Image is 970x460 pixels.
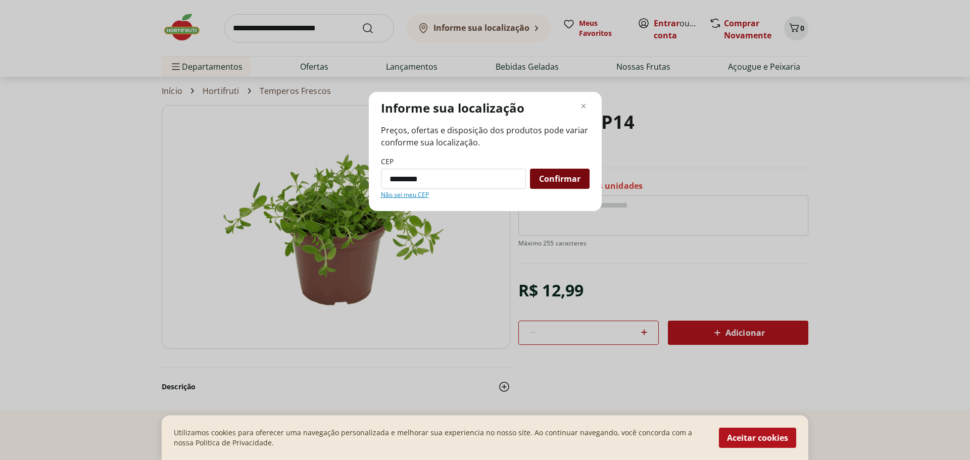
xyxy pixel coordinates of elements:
[381,191,429,199] a: Não sei meu CEP
[577,100,590,112] button: Fechar modal de regionalização
[539,175,580,183] span: Confirmar
[381,124,590,148] span: Preços, ofertas e disposição dos produtos pode variar conforme sua localização.
[174,428,707,448] p: Utilizamos cookies para oferecer uma navegação personalizada e melhorar sua experiencia no nosso ...
[369,92,602,211] div: Modal de regionalização
[381,100,524,116] p: Informe sua localização
[719,428,796,448] button: Aceitar cookies
[530,169,590,189] button: Confirmar
[381,157,394,167] label: CEP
